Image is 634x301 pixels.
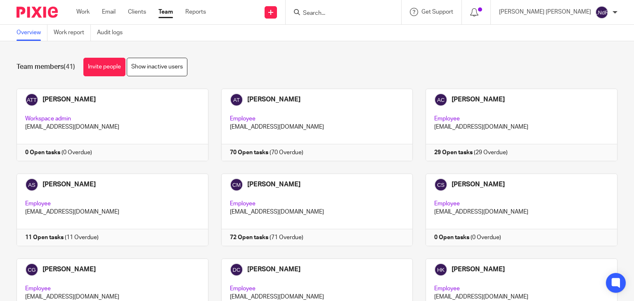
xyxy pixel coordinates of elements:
[102,8,116,16] a: Email
[17,63,75,71] h1: Team members
[127,58,187,76] a: Show inactive users
[83,58,125,76] a: Invite people
[97,25,129,41] a: Audit logs
[64,63,75,70] span: (41)
[54,25,91,41] a: Work report
[185,8,206,16] a: Reports
[17,25,47,41] a: Overview
[158,8,173,16] a: Team
[421,9,453,15] span: Get Support
[128,8,146,16] a: Clients
[76,8,90,16] a: Work
[302,10,376,17] input: Search
[595,6,608,19] img: svg%3E
[17,7,58,18] img: Pixie
[499,8,591,16] p: [PERSON_NAME] [PERSON_NAME]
